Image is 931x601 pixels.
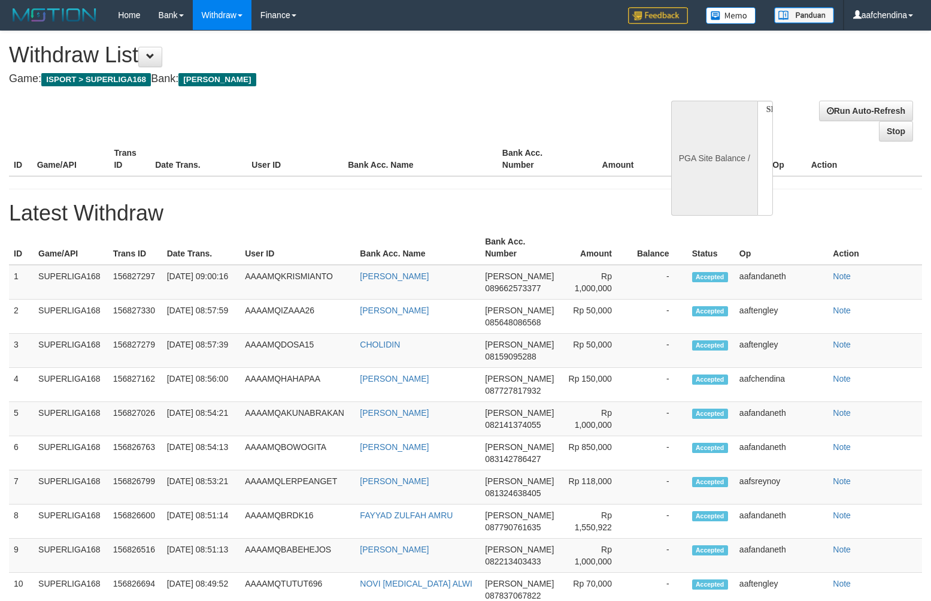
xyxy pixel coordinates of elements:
[651,142,722,176] th: Balance
[240,300,355,334] td: AAAAMQIZAAA26
[108,436,162,470] td: 156826763
[108,402,162,436] td: 156827026
[562,368,630,402] td: Rp 150,000
[735,368,828,402] td: aafchendina
[692,409,728,419] span: Accepted
[735,265,828,300] td: aafandaneth
[162,436,241,470] td: [DATE] 08:54:13
[178,73,256,86] span: [PERSON_NAME]
[562,231,630,265] th: Amount
[692,272,728,282] span: Accepted
[9,43,609,67] h1: Withdraw List
[562,265,630,300] td: Rp 1,000,000
[343,142,498,176] th: Bank Acc. Name
[360,408,429,418] a: [PERSON_NAME]
[819,101,913,121] a: Run Auto-Refresh
[630,368,687,402] td: -
[9,470,34,505] td: 7
[109,142,150,176] th: Trans ID
[692,511,728,521] span: Accepted
[162,231,241,265] th: Date Trans.
[34,436,108,470] td: SUPERLIGA168
[485,523,541,532] span: 087790761635
[630,334,687,368] td: -
[833,545,851,554] a: Note
[150,142,247,176] th: Date Trans.
[240,470,355,505] td: AAAAMQLERPEANGET
[162,300,241,334] td: [DATE] 08:57:59
[562,470,630,505] td: Rp 118,000
[833,374,851,383] a: Note
[108,539,162,573] td: 156826516
[485,476,554,486] span: [PERSON_NAME]
[360,476,429,486] a: [PERSON_NAME]
[692,579,728,590] span: Accepted
[498,142,575,176] th: Bank Acc. Number
[562,539,630,573] td: Rp 1,000,000
[108,334,162,368] td: 156827279
[162,265,241,300] td: [DATE] 09:00:16
[833,306,851,315] a: Note
[485,340,554,349] span: [PERSON_NAME]
[692,306,728,316] span: Accepted
[687,231,735,265] th: Status
[162,539,241,573] td: [DATE] 08:51:13
[833,340,851,349] a: Note
[485,386,541,395] span: 087727817932
[833,511,851,520] a: Note
[34,402,108,436] td: SUPERLIGA168
[485,271,554,281] span: [PERSON_NAME]
[360,271,429,281] a: [PERSON_NAME]
[630,436,687,470] td: -
[630,402,687,436] td: -
[735,300,828,334] td: aaftengley
[735,539,828,573] td: aafandaneth
[108,470,162,505] td: 156826799
[735,470,828,505] td: aafsreynoy
[671,101,757,216] div: PGA Site Balance /
[9,334,34,368] td: 3
[360,340,400,349] a: CHOLIDIN
[34,265,108,300] td: SUPERLIGA168
[485,579,554,588] span: [PERSON_NAME]
[247,142,343,176] th: User ID
[34,368,108,402] td: SUPERLIGA168
[575,142,652,176] th: Amount
[9,505,34,539] td: 8
[828,231,922,265] th: Action
[628,7,688,24] img: Feedback.jpg
[9,6,100,24] img: MOTION_logo.png
[108,231,162,265] th: Trans ID
[485,283,541,293] span: 089662573377
[360,511,453,520] a: FAYYAD ZULFAH AMRU
[240,334,355,368] td: AAAAMQDOSA15
[562,402,630,436] td: Rp 1,000,000
[833,442,851,452] a: Note
[630,231,687,265] th: Balance
[9,73,609,85] h4: Game: Bank:
[692,340,728,351] span: Accepted
[162,334,241,368] td: [DATE] 08:57:39
[485,374,554,383] span: [PERSON_NAME]
[9,539,34,573] td: 9
[41,73,151,86] span: ISPORT > SUPERLIGA168
[485,352,536,361] span: 08159095288
[240,231,355,265] th: User ID
[9,265,34,300] td: 1
[162,402,241,436] td: [DATE] 08:54:21
[32,142,110,176] th: Game/API
[34,231,108,265] th: Game/API
[706,7,756,24] img: Button%20Memo.svg
[735,505,828,539] td: aafandaneth
[735,436,828,470] td: aafandaneth
[9,402,34,436] td: 5
[360,306,429,315] a: [PERSON_NAME]
[692,375,728,385] span: Accepted
[485,511,554,520] span: [PERSON_NAME]
[108,368,162,402] td: 156827162
[34,539,108,573] td: SUPERLIGA168
[768,142,806,176] th: Op
[692,477,728,487] span: Accepted
[108,300,162,334] td: 156827330
[562,300,630,334] td: Rp 50,000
